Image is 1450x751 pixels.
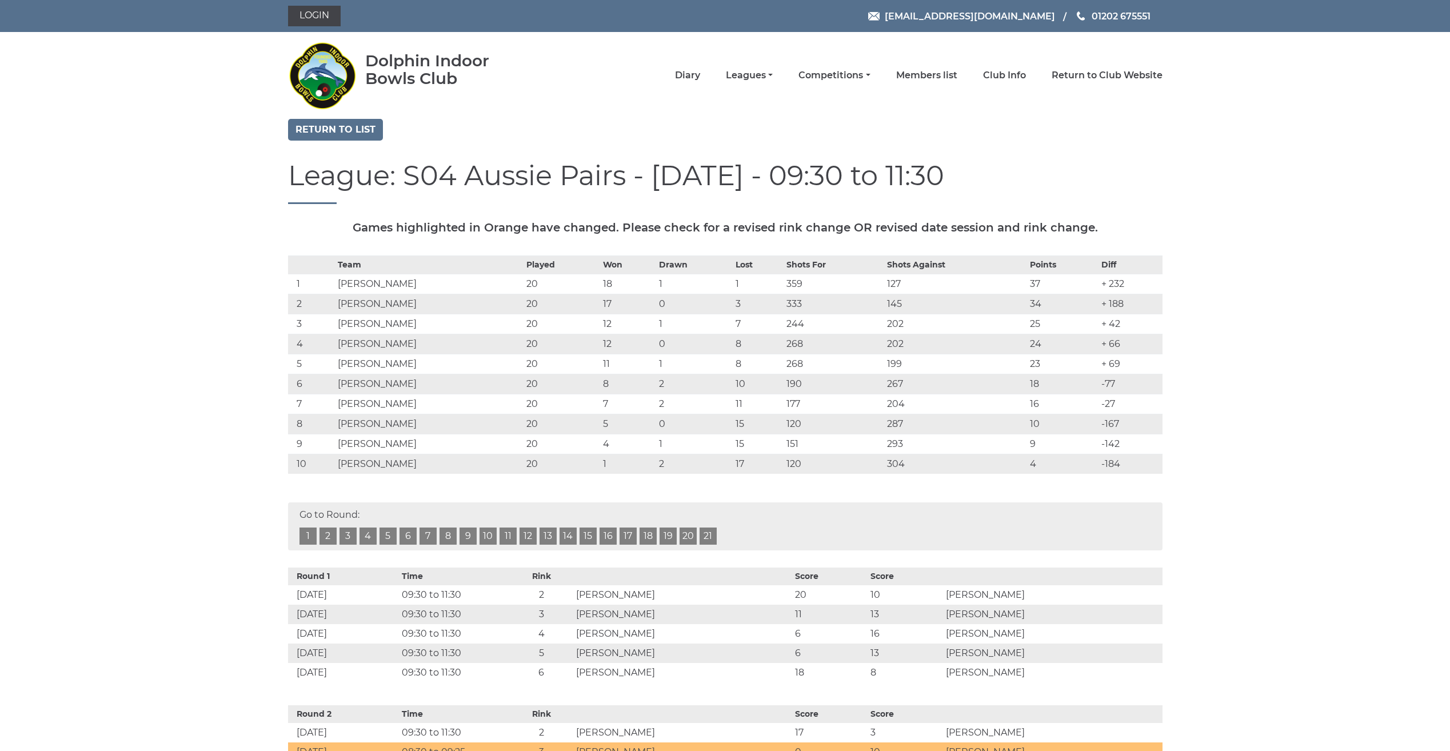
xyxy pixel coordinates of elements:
th: Diff [1099,255,1163,274]
td: 4 [288,334,335,354]
td: 127 [884,274,1027,294]
td: -184 [1099,454,1163,474]
td: 2 [656,374,733,394]
td: 3 [510,605,573,624]
a: Email [EMAIL_ADDRESS][DOMAIN_NAME] [868,9,1055,23]
a: 10 [480,528,497,545]
th: Score [792,568,868,585]
td: 20 [524,374,600,394]
a: 20 [680,528,697,545]
td: 20 [524,394,600,414]
td: 2 [656,394,733,414]
td: 2 [510,585,573,605]
th: Lost [733,255,784,274]
th: Time [399,568,510,585]
td: 6 [510,663,573,682]
td: 1 [656,354,733,374]
td: 10 [733,374,784,394]
td: 1 [656,274,733,294]
a: Return to Club Website [1052,69,1163,82]
h1: League: S04 Aussie Pairs - [DATE] - 09:30 to 11:30 [288,161,1163,204]
td: 7 [733,314,784,334]
th: Drawn [656,255,733,274]
span: 01202 675551 [1092,10,1151,21]
td: [PERSON_NAME] [943,663,1162,682]
td: -27 [1099,394,1163,414]
td: [PERSON_NAME] [943,624,1162,644]
td: 24 [1027,334,1099,354]
td: 12 [600,314,656,334]
th: Score [868,568,943,585]
td: 120 [784,454,884,474]
td: + 42 [1099,314,1163,334]
a: Diary [675,69,700,82]
td: 8 [868,663,943,682]
div: Dolphin Indoor Bowls Club [365,52,526,87]
td: 120 [784,414,884,434]
a: 14 [560,528,577,545]
td: [PERSON_NAME] [335,334,524,354]
a: 4 [359,528,377,545]
td: 20 [524,434,600,454]
td: 293 [884,434,1027,454]
td: 2 [656,454,733,474]
td: 17 [600,294,656,314]
td: 7 [600,394,656,414]
td: [PERSON_NAME] [943,723,1162,742]
td: 17 [733,454,784,474]
td: 9 [288,434,335,454]
a: Login [288,6,341,26]
td: 25 [1027,314,1099,334]
td: 11 [792,605,868,624]
td: 09:30 to 11:30 [399,585,510,605]
td: [PERSON_NAME] [943,585,1162,605]
th: Won [600,255,656,274]
td: [PERSON_NAME] [573,605,792,624]
a: 19 [660,528,677,545]
td: 18 [792,663,868,682]
td: 2 [288,294,335,314]
a: 8 [440,528,457,545]
td: 20 [524,274,600,294]
div: Go to Round: [288,502,1163,550]
td: [DATE] [288,624,399,644]
td: 177 [784,394,884,414]
td: [PERSON_NAME] [335,394,524,414]
td: 5 [288,354,335,374]
td: + 69 [1099,354,1163,374]
td: 09:30 to 11:30 [399,644,510,663]
td: 1 [656,434,733,454]
td: [DATE] [288,605,399,624]
td: 202 [884,314,1027,334]
td: 16 [868,624,943,644]
a: Leagues [726,69,773,82]
td: 12 [600,334,656,354]
a: 6 [400,528,417,545]
td: 16 [1027,394,1099,414]
td: 304 [884,454,1027,474]
td: 6 [792,624,868,644]
td: 3 [733,294,784,314]
td: 17 [792,723,868,742]
td: 204 [884,394,1027,414]
td: + 232 [1099,274,1163,294]
td: 11 [600,354,656,374]
td: 8 [600,374,656,394]
td: 4 [510,624,573,644]
td: 4 [600,434,656,454]
td: 20 [524,314,600,334]
th: Shots For [784,255,884,274]
td: 37 [1027,274,1099,294]
td: 151 [784,434,884,454]
td: [DATE] [288,723,399,742]
td: 34 [1027,294,1099,314]
td: [PERSON_NAME] [573,644,792,663]
td: 09:30 to 11:30 [399,723,510,742]
td: [PERSON_NAME] [573,663,792,682]
td: [DATE] [288,663,399,682]
td: 23 [1027,354,1099,374]
td: 9 [1027,434,1099,454]
td: [DATE] [288,585,399,605]
a: 9 [460,528,477,545]
a: 12 [520,528,537,545]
